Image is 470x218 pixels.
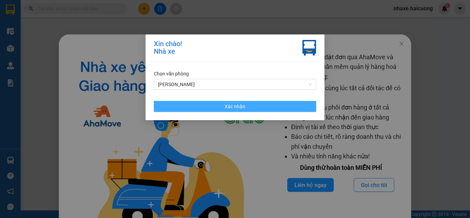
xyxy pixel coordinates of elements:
[154,40,182,56] div: Xin chào! Nhà xe
[225,103,245,110] span: Xác nhận
[154,101,316,112] button: Xác nhận
[302,40,316,56] img: vxr-icon
[158,79,312,90] span: VP Nguyễn Văn Cừ
[154,70,316,77] div: Chọn văn phòng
